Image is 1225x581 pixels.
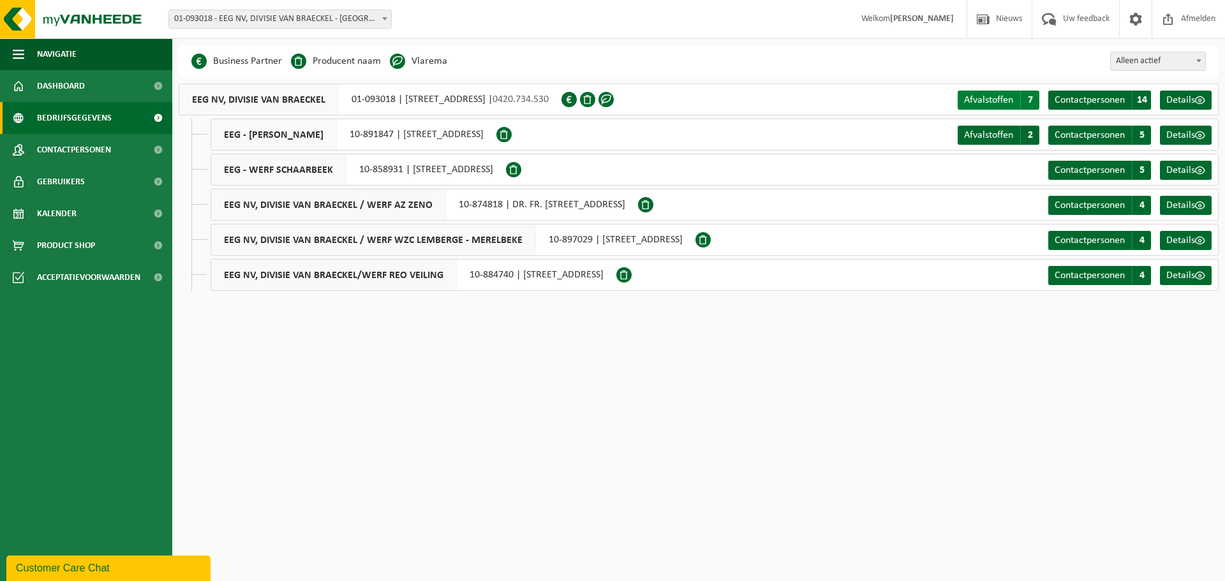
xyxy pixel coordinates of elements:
span: Alleen actief [1110,52,1206,71]
span: Afvalstoffen [964,130,1013,140]
span: Contactpersonen [1055,130,1125,140]
span: Product Shop [37,230,95,261]
span: 0420.734.530 [493,94,549,105]
span: Details [1166,270,1195,281]
a: Details [1160,126,1212,145]
span: Details [1166,235,1195,246]
li: Vlarema [390,52,447,71]
span: Details [1166,200,1195,210]
span: 01-093018 - EEG NV, DIVISIE VAN BRAECKEL - SINT-MARTENS-LATEM [168,10,392,29]
span: Contactpersonen [37,134,111,166]
span: Contactpersonen [1055,235,1125,246]
span: EEG NV, DIVISIE VAN BRAECKEL [179,84,339,115]
a: Details [1160,161,1212,180]
div: 10-884740 | [STREET_ADDRESS] [211,259,616,291]
div: 10-858931 | [STREET_ADDRESS] [211,154,506,186]
span: EEG - [PERSON_NAME] [211,119,337,150]
span: EEG NV, DIVISIE VAN BRAECKEL / WERF AZ ZENO [211,189,446,220]
li: Producent naam [291,52,381,71]
a: Contactpersonen 4 [1048,266,1151,285]
div: 10-891847 | [STREET_ADDRESS] [211,119,496,151]
span: 5 [1132,161,1151,180]
span: EEG NV, DIVISIE VAN BRAECKEL / WERF WZC LEMBERGE - MERELBEKE [211,224,536,255]
a: Contactpersonen 14 [1048,91,1151,110]
span: EEG NV, DIVISIE VAN BRAECKEL/WERF REO VEILING [211,260,457,290]
span: Afvalstoffen [964,95,1013,105]
div: 10-897029 | [STREET_ADDRESS] [211,224,695,256]
div: 10-874818 | DR. FR. [STREET_ADDRESS] [211,189,638,221]
span: 14 [1132,91,1151,110]
span: 4 [1132,266,1151,285]
a: Contactpersonen 4 [1048,231,1151,250]
span: Contactpersonen [1055,95,1125,105]
a: Details [1160,231,1212,250]
strong: [PERSON_NAME] [890,14,954,24]
iframe: chat widget [6,553,213,581]
span: Alleen actief [1111,52,1205,70]
div: 01-093018 | [STREET_ADDRESS] | [179,84,561,115]
span: Details [1166,95,1195,105]
a: Details [1160,266,1212,285]
span: Kalender [37,198,77,230]
span: Bedrijfsgegevens [37,102,112,134]
span: Navigatie [37,38,77,70]
a: Afvalstoffen 7 [958,91,1039,110]
span: Contactpersonen [1055,165,1125,175]
a: Contactpersonen 5 [1048,161,1151,180]
span: 5 [1132,126,1151,145]
span: 01-093018 - EEG NV, DIVISIE VAN BRAECKEL - SINT-MARTENS-LATEM [169,10,391,28]
span: Dashboard [37,70,85,102]
span: Contactpersonen [1055,200,1125,210]
span: Details [1166,165,1195,175]
span: Details [1166,130,1195,140]
span: 4 [1132,231,1151,250]
li: Business Partner [191,52,282,71]
span: 7 [1020,91,1039,110]
span: Acceptatievoorwaarden [37,261,140,293]
a: Contactpersonen 4 [1048,196,1151,215]
a: Contactpersonen 5 [1048,126,1151,145]
a: Details [1160,91,1212,110]
span: Gebruikers [37,166,85,198]
span: 4 [1132,196,1151,215]
span: 2 [1020,126,1039,145]
a: Details [1160,196,1212,215]
span: EEG - WERF SCHAARBEEK [211,154,346,185]
a: Afvalstoffen 2 [958,126,1039,145]
span: Contactpersonen [1055,270,1125,281]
